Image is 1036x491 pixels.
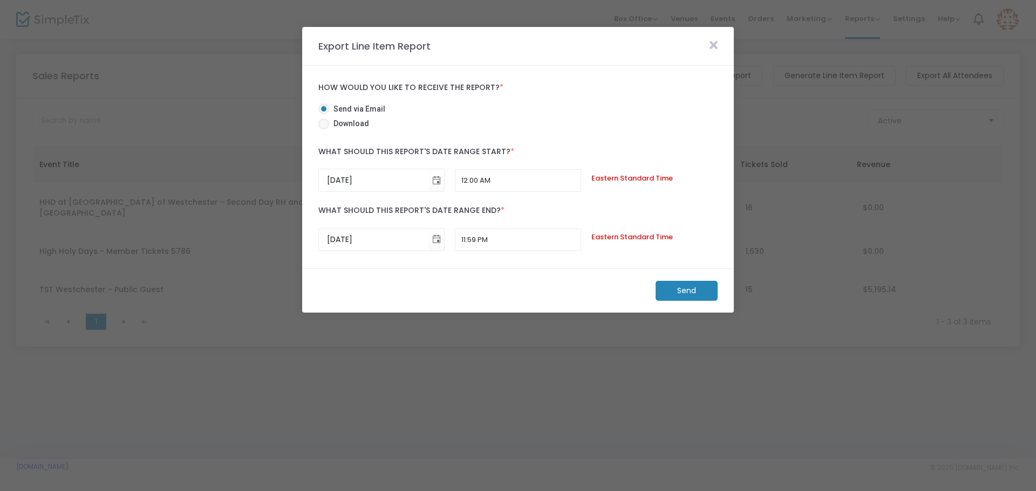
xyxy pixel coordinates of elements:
[455,229,581,251] input: Select Time
[318,141,718,163] label: What should this report's date range start?
[318,83,718,93] label: How would you like to receive the report?
[329,103,385,115] span: Send via Email
[318,200,718,222] label: What should this report's date range end?
[302,27,734,66] m-panel-header: Export Line Item Report
[319,169,429,191] input: Select date
[587,173,723,184] div: Eastern Standard Time
[429,169,444,191] button: Toggle calendar
[656,281,718,301] m-button: Send
[319,229,429,251] input: Select date
[455,169,581,192] input: Select Time
[329,118,369,129] span: Download
[313,39,436,53] m-panel-title: Export Line Item Report
[587,232,723,243] div: Eastern Standard Time
[429,229,444,251] button: Toggle calendar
